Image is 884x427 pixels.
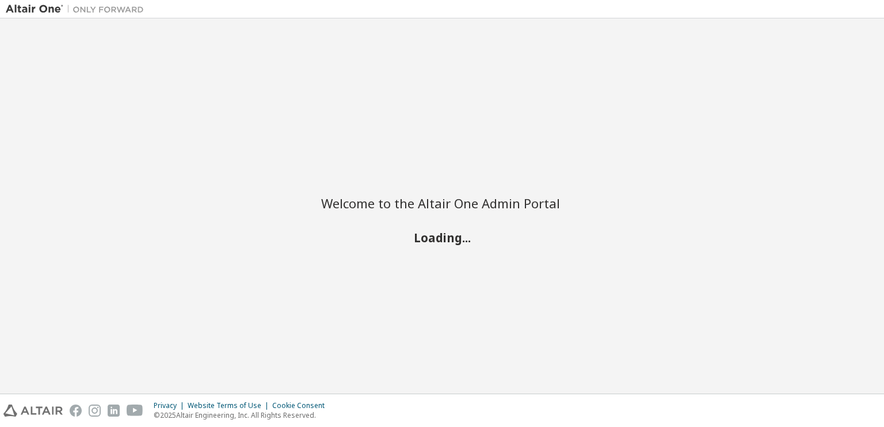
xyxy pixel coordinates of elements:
[127,405,143,417] img: youtube.svg
[3,405,63,417] img: altair_logo.svg
[154,410,331,420] p: © 2025 Altair Engineering, Inc. All Rights Reserved.
[70,405,82,417] img: facebook.svg
[272,401,331,410] div: Cookie Consent
[89,405,101,417] img: instagram.svg
[108,405,120,417] img: linkedin.svg
[154,401,188,410] div: Privacy
[321,230,563,245] h2: Loading...
[6,3,150,15] img: Altair One
[321,195,563,211] h2: Welcome to the Altair One Admin Portal
[188,401,272,410] div: Website Terms of Use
